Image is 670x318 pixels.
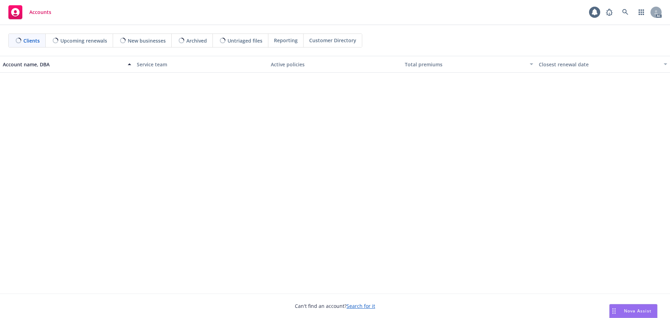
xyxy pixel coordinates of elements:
div: Account name, DBA [3,61,124,68]
span: Upcoming renewals [60,37,107,44]
span: Reporting [274,37,298,44]
a: Accounts [6,2,54,22]
div: Closest renewal date [539,61,660,68]
span: Untriaged files [228,37,262,44]
div: Drag to move [610,304,618,318]
button: Closest renewal date [536,56,670,73]
span: Accounts [29,9,51,15]
span: Clients [23,37,40,44]
div: Total premiums [405,61,526,68]
button: Service team [134,56,268,73]
span: Nova Assist [624,308,652,314]
a: Search for it [347,303,375,309]
button: Active policies [268,56,402,73]
span: New businesses [128,37,166,44]
a: Switch app [634,5,648,19]
a: Report a Bug [602,5,616,19]
a: Search [618,5,632,19]
span: Archived [186,37,207,44]
div: Service team [137,61,265,68]
button: Nova Assist [609,304,657,318]
div: Active policies [271,61,399,68]
span: Customer Directory [309,37,356,44]
span: Can't find an account? [295,302,375,310]
button: Total premiums [402,56,536,73]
